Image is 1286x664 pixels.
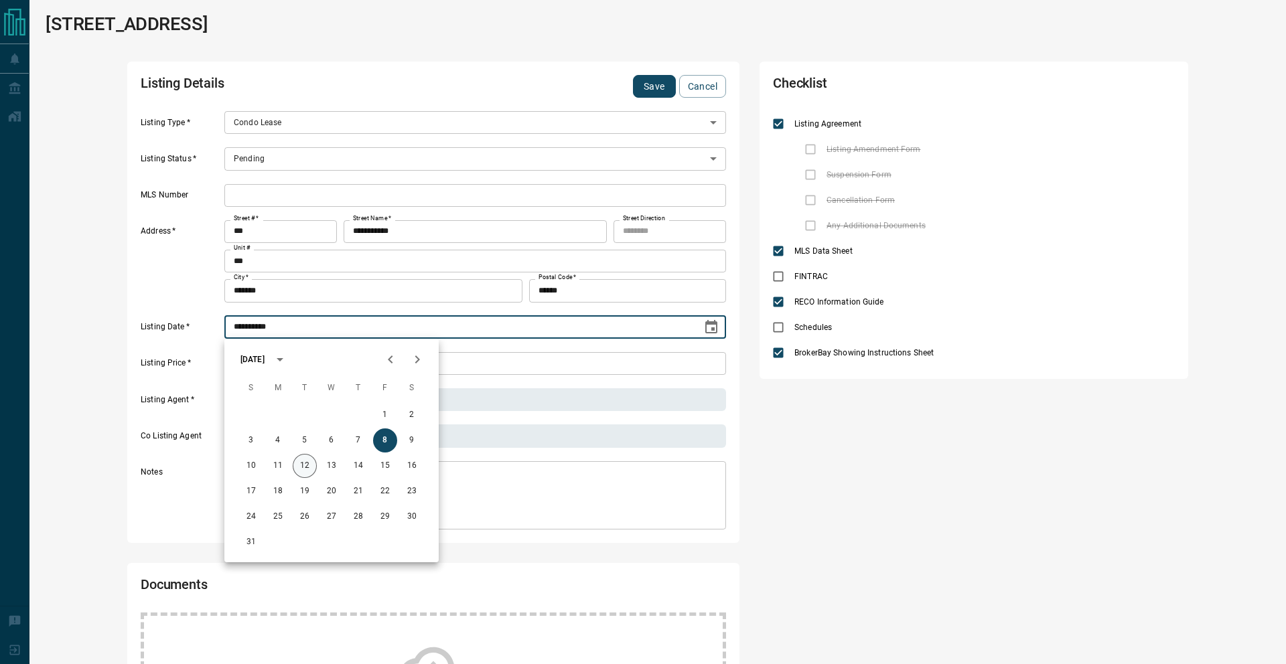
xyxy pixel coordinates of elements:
[373,479,397,503] button: 22
[239,428,263,452] button: 3
[293,505,317,529] button: 26
[239,505,263,529] button: 24
[141,153,221,171] label: Listing Status
[823,143,924,155] span: Listing Amendment Form
[400,375,424,402] span: Saturday
[234,244,251,252] label: Unit #
[266,479,290,503] button: 18
[141,430,221,448] label: Co Listing Agent
[293,375,317,402] span: Tuesday
[266,505,290,529] button: 25
[400,479,424,503] button: 23
[266,454,290,478] button: 11
[791,118,865,130] span: Listing Agreement
[319,375,344,402] span: Wednesday
[679,75,726,98] button: Cancel
[266,375,290,402] span: Monday
[239,454,263,478] button: 10
[319,428,344,452] button: 6
[141,321,221,339] label: Listing Date
[791,270,831,282] span: FINTRAC
[234,273,248,282] label: City
[319,505,344,529] button: 27
[346,505,370,529] button: 28
[823,220,929,232] span: Any Additional Documents
[234,214,259,223] label: Street #
[346,428,370,452] button: 7
[698,314,725,341] button: Choose date, selected date is Aug 8, 2025
[239,479,263,503] button: 17
[791,347,937,359] span: BrokerBay Showing Instructions Sheet
[240,353,265,365] div: [DATE]
[293,479,317,503] button: 19
[400,454,424,478] button: 16
[266,428,290,452] button: 4
[791,296,887,308] span: RECO Information Guide
[377,346,404,373] button: Previous month
[141,467,221,529] label: Notes
[623,214,665,223] label: Street Direction
[293,454,317,478] button: 12
[400,428,424,452] button: 9
[373,428,397,452] button: 8
[141,576,492,599] h2: Documents
[539,273,576,282] label: Postal Code
[373,403,397,427] button: 1
[773,75,1014,98] h2: Checklist
[373,375,397,402] span: Friday
[141,226,221,302] label: Address
[373,505,397,529] button: 29
[141,357,221,375] label: Listing Price
[269,348,291,371] button: calendar view is open, switch to year view
[353,214,391,223] label: Street Name
[293,428,317,452] button: 5
[346,454,370,478] button: 14
[239,375,263,402] span: Sunday
[141,117,221,135] label: Listing Type
[823,194,898,206] span: Cancellation Form
[791,245,856,257] span: MLS Data Sheet
[224,111,726,134] div: Condo Lease
[319,479,344,503] button: 20
[791,321,835,333] span: Schedules
[141,75,492,98] h2: Listing Details
[346,479,370,503] button: 21
[141,394,221,412] label: Listing Agent
[319,454,344,478] button: 13
[346,375,370,402] span: Thursday
[373,454,397,478] button: 15
[400,505,424,529] button: 30
[404,346,431,373] button: Next month
[400,403,424,427] button: 2
[141,189,221,207] label: MLS Number
[633,75,676,98] button: Save
[224,147,726,170] div: Pending
[46,13,208,35] h1: [STREET_ADDRESS]
[239,530,263,554] button: 31
[823,169,895,181] span: Suspension Form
